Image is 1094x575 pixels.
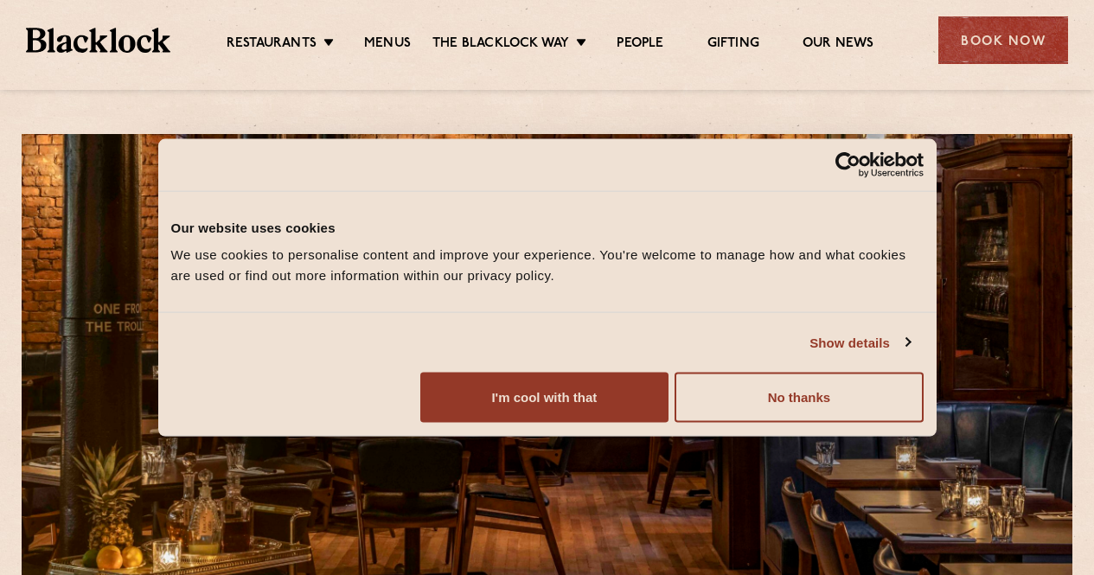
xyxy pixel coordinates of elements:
img: BL_Textured_Logo-footer-cropped.svg [26,28,170,52]
a: Our News [803,35,874,54]
div: Our website uses cookies [171,217,924,238]
a: Usercentrics Cookiebot - opens in a new window [772,151,924,177]
div: We use cookies to personalise content and improve your experience. You're welcome to manage how a... [171,245,924,286]
a: Menus [364,35,411,54]
button: I'm cool with that [420,373,669,423]
div: Book Now [938,16,1068,64]
a: Gifting [707,35,759,54]
a: People [617,35,663,54]
button: No thanks [675,373,923,423]
a: Restaurants [227,35,317,54]
a: Show details [809,332,910,353]
a: The Blacklock Way [432,35,569,54]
